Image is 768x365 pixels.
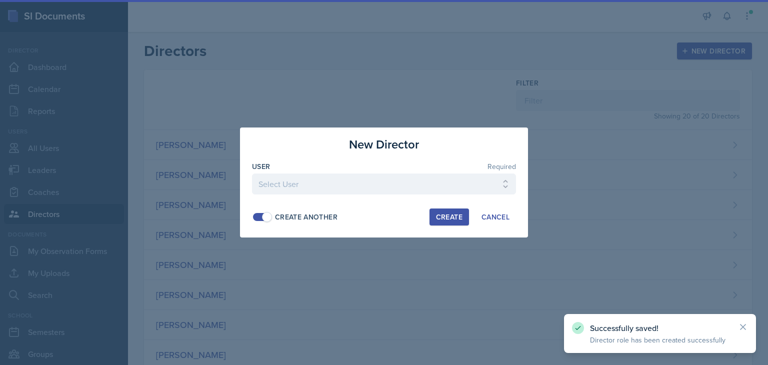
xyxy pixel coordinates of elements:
button: Cancel [475,208,516,225]
button: Create [429,208,469,225]
span: Required [487,163,516,170]
h3: New Director [252,135,516,153]
p: Successfully saved! [590,323,730,333]
div: Create [436,213,462,221]
label: User [252,161,270,171]
div: Cancel [481,213,509,221]
p: Director role has been created successfully [590,335,730,345]
div: Create Another [275,212,337,222]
